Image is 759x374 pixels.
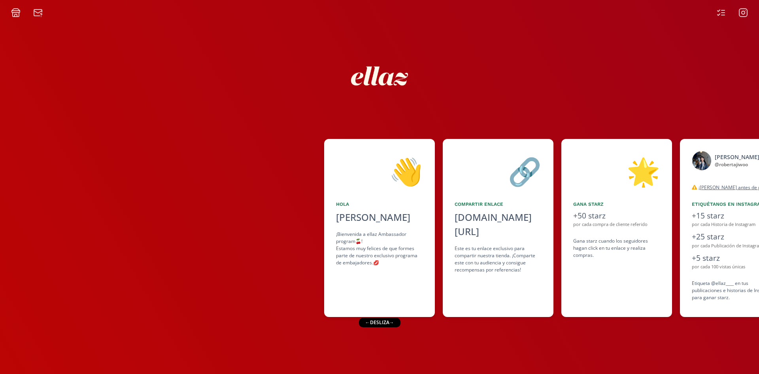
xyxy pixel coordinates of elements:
div: 👋 [336,151,423,191]
div: ← desliza → [359,318,400,327]
div: [PERSON_NAME] [336,210,423,224]
div: Gana starz [573,201,660,208]
img: nKmKAABZpYV7 [344,40,415,112]
div: 🔗 [455,151,542,191]
div: 🌟 [573,151,660,191]
div: por cada compra de cliente referido [573,221,660,228]
img: 524810648_18520113457031687_8089223174440955574_n.jpg [692,151,712,171]
div: +50 starz [573,210,660,222]
div: Compartir Enlace [455,201,542,208]
div: Hola [336,201,423,208]
div: ¡Bienvenida a ellaz Ambassador program🍒! Estamos muy felices de que formes parte de nuestro exclu... [336,231,423,266]
div: Este es tu enlace exclusivo para compartir nuestra tienda. ¡Comparte este con tu audiencia y cons... [455,245,542,273]
div: [DOMAIN_NAME][URL] [455,210,542,239]
div: Gana starz cuando los seguidores hagan click en tu enlace y realiza compras . [573,237,660,259]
